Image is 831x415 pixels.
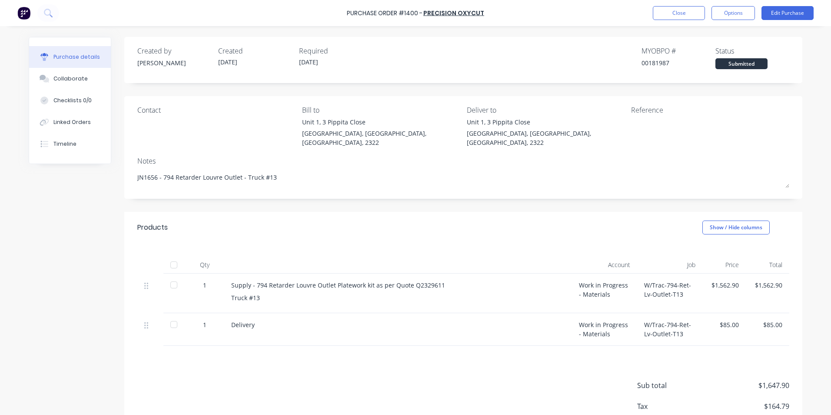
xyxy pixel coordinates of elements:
[137,46,211,56] div: Created by
[702,380,789,391] span: $1,647.90
[29,68,111,90] button: Collaborate
[715,46,789,56] div: Status
[29,46,111,68] button: Purchase details
[185,256,224,274] div: Qty
[715,58,768,69] div: Submitted
[137,222,168,233] div: Products
[711,6,755,20] button: Options
[137,168,789,188] textarea: JN1656 - 794 Retarder Louvre Outlet - Truck #13
[637,380,702,391] span: Sub total
[467,105,625,115] div: Deliver to
[137,105,296,115] div: Contact
[231,293,565,302] div: Truck #13
[653,6,705,20] button: Close
[642,46,715,56] div: MYOB PO #
[231,281,565,290] div: Supply - 794 Retarder Louvre Outlet Platework kit as per Quote Q2329611
[137,156,789,166] div: Notes
[423,9,484,17] a: Precision Oxycut
[53,118,91,126] div: Linked Orders
[29,111,111,133] button: Linked Orders
[192,320,217,329] div: 1
[302,105,460,115] div: Bill to
[29,90,111,111] button: Checklists 0/0
[746,256,789,274] div: Total
[637,401,702,412] span: Tax
[631,105,789,115] div: Reference
[192,281,217,290] div: 1
[53,97,92,104] div: Checklists 0/0
[702,221,770,234] button: Show / Hide columns
[53,75,88,83] div: Collaborate
[709,281,739,290] div: $1,562.90
[572,274,637,313] div: Work in Progress - Materials
[702,401,789,412] span: $164.79
[347,9,422,18] div: Purchase Order #1400 -
[702,256,746,274] div: Price
[467,129,625,147] div: [GEOGRAPHIC_DATA], [GEOGRAPHIC_DATA], [GEOGRAPHIC_DATA], 2322
[302,129,460,147] div: [GEOGRAPHIC_DATA], [GEOGRAPHIC_DATA], [GEOGRAPHIC_DATA], 2322
[467,117,625,127] div: Unit 1, 3 Pippita Close
[637,256,702,274] div: Job
[218,46,292,56] div: Created
[53,140,76,148] div: Timeline
[753,281,782,290] div: $1,562.90
[642,58,715,67] div: 00181987
[709,320,739,329] div: $85.00
[753,320,782,329] div: $85.00
[231,320,565,329] div: Delivery
[637,274,702,313] div: W/Trac-794-Ret-Lv-Outlet-T13
[137,58,211,67] div: [PERSON_NAME]
[302,117,460,127] div: Unit 1, 3 Pippita Close
[637,313,702,346] div: W/Trac-794-Ret-Lv-Outlet-T13
[299,46,373,56] div: Required
[53,53,100,61] div: Purchase details
[17,7,30,20] img: Factory
[572,313,637,346] div: Work in Progress - Materials
[572,256,637,274] div: Account
[761,6,814,20] button: Edit Purchase
[29,133,111,155] button: Timeline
